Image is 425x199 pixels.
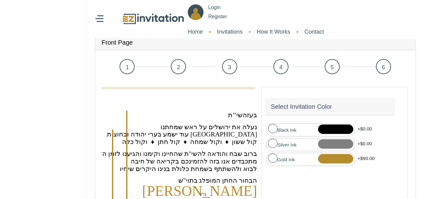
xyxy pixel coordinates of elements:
text: ‏קול ששון ♦ וקול שמחה ♦ קול חתן ♦ וקול כלה‏ [122,138,257,145]
a: Home [185,25,206,39]
span: 5 [325,59,340,74]
h4: Front Page [102,39,133,46]
text: ‏נעלה את ירושלים על ראש שמחתנו‏ [160,123,257,130]
text: ‏ברוב שבח והודאה להשי''ת שהחיינו וקימנו והגיענו לזמן הזה‏ [96,150,257,157]
text: ‏לבוא ולהשתתף בשמחת כלולת בנינו היקרים שיחיו‏ [120,165,257,172]
div: +$0.00 [355,123,374,136]
label: Silver Ink [268,139,297,148]
text: ‏הבחור החתן המופלג בתוי"ש‏ [178,177,257,184]
a: Contact [301,25,327,39]
span: 1 [120,59,135,74]
text: ‏בעזהשי’’ת‏ [228,111,257,119]
text: ‏ני"ו‏ [200,192,206,197]
span: 2 [171,59,186,74]
a: 5 [306,57,358,77]
p: Login Register [208,3,227,21]
a: Invitations [214,25,246,39]
span: 6 [376,59,391,74]
text: ‏[PERSON_NAME]‏ [142,183,257,199]
input: Gold Ink [268,153,277,163]
img: logo.png [122,12,185,26]
h5: Select Invitation Color [271,102,332,111]
div: +$0.00 [355,138,374,151]
text: ‏עוד ישמע בערי יהודה ובחוצות [GEOGRAPHIC_DATA]‏ [107,130,257,138]
input: Silver Ink [268,139,277,148]
input: Black Ink [268,124,277,133]
span: 4 [273,59,288,74]
label: Black Ink [268,124,296,134]
a: 4 [255,57,306,77]
div: +$90.00 [355,153,377,166]
a: 3 [204,57,255,77]
a: How It Works [254,25,294,39]
label: Gold Ink [268,153,295,163]
text: ‏מתכבדים אנו בזה להזמינכם בקריאה של חיבה‏ [131,158,257,165]
a: 6 [358,57,409,77]
span: 3 [222,59,237,74]
a: 2 [153,57,204,77]
img: ico_account.png [188,4,204,20]
a: 1 [102,57,153,77]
